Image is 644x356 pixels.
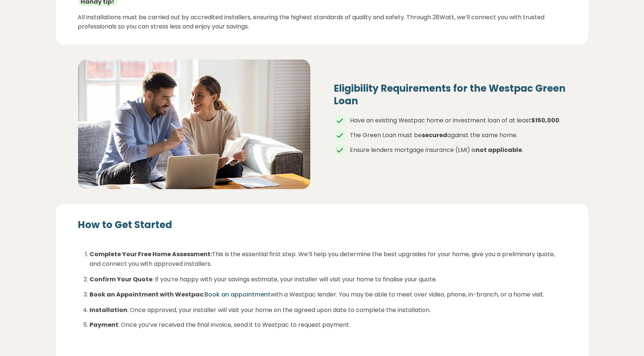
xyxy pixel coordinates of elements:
li: Ensure lenders mortgage insurance (LMI) is . [334,146,566,155]
strong: Confirm Your Quote [90,275,153,284]
strong: $150,000 [532,116,560,125]
strong: Payment [90,321,119,329]
li: The Green Loan must be against the same home. [334,131,566,140]
strong: Complete Your Free Home Assessment: [90,250,212,258]
p: This is the essential first step. We’ll help you determine the best upgrades for your home, give ... [90,250,566,268]
strong: secured [422,131,448,139]
strong: Installation [90,306,128,314]
strong: not applicable [476,146,522,154]
li: : Once you’ve received the final invoice, send it to Westpac to request payment. [90,321,566,329]
strong: Book an Appointment with Westpac [90,290,204,299]
h4: Eligibility Requirements for the Westpac Green Loan [334,82,566,108]
p: : If you’re happy with your savings estimate, your installer will visit your home to finalise you... [90,275,566,284]
li: Have an existing Westpac home or investment loan of at least . [334,116,566,125]
p: : Once approved, your installer will visit your home on the agreed upon date to complete the inst... [90,305,566,315]
h4: How to Get Started [78,219,566,231]
p: All installations must be carried out by accredited installers, ensuring the highest standards of... [78,13,566,31]
a: Book an appointment [205,290,271,299]
p: : with a Westpac lender. You may be able to meet over video, phone, in-branch, or a home visit. [90,290,566,299]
